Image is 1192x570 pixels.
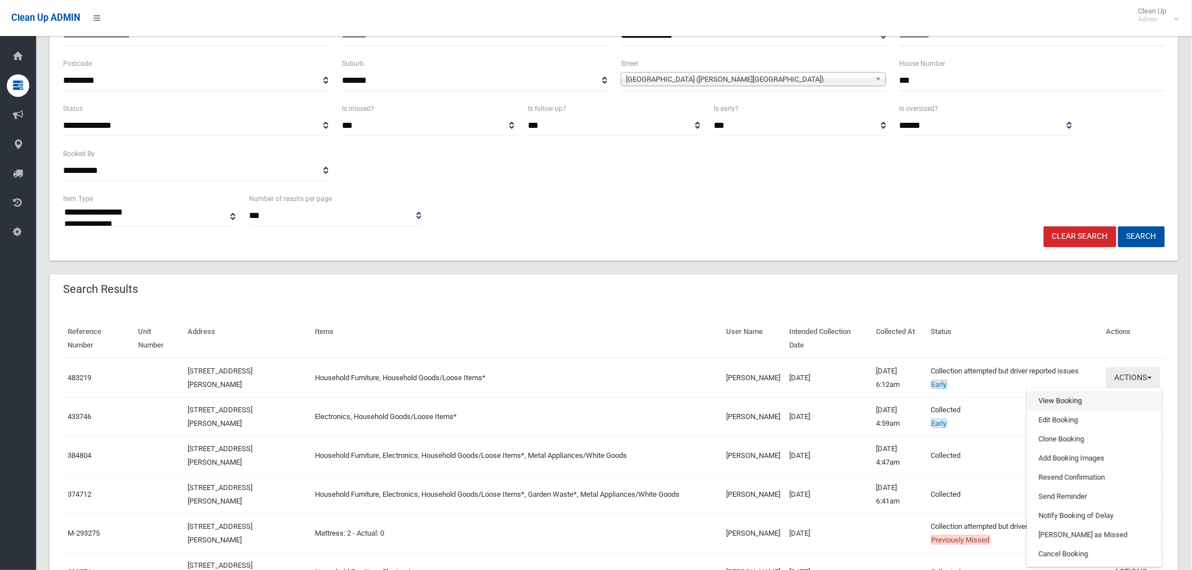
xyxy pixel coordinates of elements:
[927,475,1102,514] td: Collected
[621,57,638,70] label: Street
[310,397,722,436] td: Electronics, Household Goods/Loose Items*
[1028,487,1162,506] a: Send Reminder
[1118,226,1165,247] button: Search
[927,436,1102,475] td: Collected
[785,397,872,436] td: [DATE]
[927,397,1102,436] td: Collected
[1028,545,1162,564] a: Cancel Booking
[722,319,785,358] th: User Name
[931,418,948,428] span: Early
[1138,15,1167,24] small: Admin
[188,444,252,466] a: [STREET_ADDRESS][PERSON_NAME]
[1028,411,1162,430] a: Edit Booking
[626,73,871,86] span: [GEOGRAPHIC_DATA] ([PERSON_NAME][GEOGRAPHIC_DATA])
[1106,367,1160,388] button: Actions
[785,319,872,358] th: Intended Collection Date
[900,103,939,115] label: Is oversized?
[1102,319,1165,358] th: Actions
[871,436,927,475] td: [DATE] 4:47am
[310,514,722,553] td: Mattress: 2 - Actual: 0
[63,103,83,115] label: Status
[931,380,948,389] span: Early
[785,514,872,553] td: [DATE]
[785,475,872,514] td: [DATE]
[68,412,91,421] a: 433746
[1028,506,1162,526] a: Notify Booking of Delay
[714,103,739,115] label: Is early?
[871,475,927,514] td: [DATE] 6:41am
[722,475,785,514] td: [PERSON_NAME]
[63,319,134,358] th: Reference Number
[528,103,566,115] label: Is follow up?
[310,436,722,475] td: Household Furniture, Electronics, Household Goods/Loose Items*, Metal Appliances/White Goods
[63,57,92,70] label: Postcode
[871,397,927,436] td: [DATE] 4:59am
[927,514,1102,553] td: Collection attempted but driver reported issues
[342,103,374,115] label: Is missed?
[1044,226,1117,247] a: Clear Search
[188,522,252,544] a: [STREET_ADDRESS][PERSON_NAME]
[50,278,152,300] header: Search Results
[1028,449,1162,468] a: Add Booking Images
[1028,391,1162,411] a: View Booking
[68,490,91,498] a: 374712
[188,406,252,427] a: [STREET_ADDRESS][PERSON_NAME]
[310,358,722,398] td: Household Furniture, Household Goods/Loose Items*
[785,358,872,398] td: [DATE]
[1028,468,1162,487] a: Resend Confirmation
[785,436,872,475] td: [DATE]
[188,367,252,389] a: [STREET_ADDRESS][PERSON_NAME]
[63,193,93,205] label: Item Type
[1028,526,1162,545] a: [PERSON_NAME] as Missed
[927,319,1102,358] th: Status
[871,358,927,398] td: [DATE] 6:12am
[249,193,332,205] label: Number of results per page
[722,397,785,436] td: [PERSON_NAME]
[900,57,946,70] label: House Number
[722,514,785,553] td: [PERSON_NAME]
[1028,430,1162,449] a: Clone Booking
[722,358,785,398] td: [PERSON_NAME]
[134,319,183,358] th: Unit Number
[1133,7,1178,24] span: Clean Up
[188,483,252,505] a: [STREET_ADDRESS][PERSON_NAME]
[183,319,311,358] th: Address
[931,535,990,545] span: Previously Missed
[722,436,785,475] td: [PERSON_NAME]
[342,57,364,70] label: Suburb
[310,475,722,514] td: Household Furniture, Electronics, Household Goods/Loose Items*, Garden Waste*, Metal Appliances/W...
[63,148,95,160] label: Booked By
[310,319,722,358] th: Items
[927,358,1102,398] td: Collection attempted but driver reported issues
[68,451,91,460] a: 384804
[871,319,927,358] th: Collected At
[68,529,100,537] a: M-293275
[68,373,91,382] a: 483219
[11,12,80,23] span: Clean Up ADMIN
